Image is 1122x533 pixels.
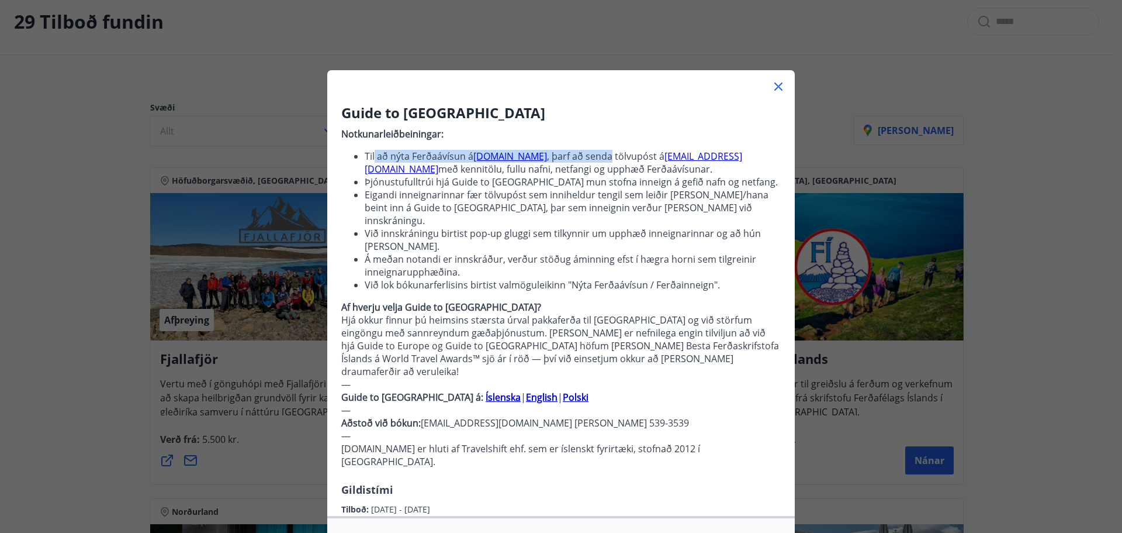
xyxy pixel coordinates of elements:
p: — [341,378,781,391]
p: Hjá okkur finnur þú heimsins stærsta úrval pakkaferða til [GEOGRAPHIC_DATA] og við störfum eingön... [341,314,781,378]
a: [DOMAIN_NAME] [473,150,547,163]
li: Þjónustufulltrúi hjá Guide to [GEOGRAPHIC_DATA] mun stofna inneign á gefið nafn og netfang. [365,176,781,188]
a: [EMAIL_ADDRESS][DOMAIN_NAME] [365,150,742,176]
h3: Guide to [GEOGRAPHIC_DATA] [341,103,781,123]
li: Eigandi inneignarinnar fær tölvupóst sem inniheldur tengil sem leiðir [PERSON_NAME]/hana beint in... [365,188,781,227]
li: Á meðan notandi er innskráður, verður stöðug áminning efst í hægra horni sem tilgreinir inneignar... [365,253,781,278]
p: | | [341,391,781,404]
a: Íslenska [486,391,521,404]
span: Gildistími [341,483,393,497]
a: English [526,391,557,404]
li: Við innskráningu birtist pop-up gluggi sem tilkynnir um upphæð inneignarinnar og að hún [PERSON_N... [365,227,781,253]
p: — [341,429,781,442]
p: [EMAIL_ADDRESS][DOMAIN_NAME] [PERSON_NAME] 539-3539 [341,417,781,429]
span: [DATE] - [DATE] [371,504,430,515]
li: Til að nýta Ferðaávísun á , þarf að senda tölvupóst á með kennitölu, fullu nafni, netfangi og upp... [365,150,781,176]
p: — [341,404,781,417]
a: Polski [563,391,588,404]
strong: Guide to [GEOGRAPHIC_DATA] á: [341,391,483,404]
span: Tilboð : [341,504,371,515]
p: [DOMAIN_NAME] er hluti af Travelshift ehf. sem er íslenskt fyrirtæki, stofnað 2012 í [GEOGRAPHIC_... [341,442,781,468]
strong: Aðstoð við bókun: [341,417,421,429]
strong: Af hverju velja Guide to [GEOGRAPHIC_DATA]? [341,301,541,314]
strong: Notkunarleiðbeiningar: [341,128,444,140]
li: Við lok bókunarferlisins birtist valmöguleikinn "Nýta Ferðaávísun / Ferðainneign". [365,278,781,291]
